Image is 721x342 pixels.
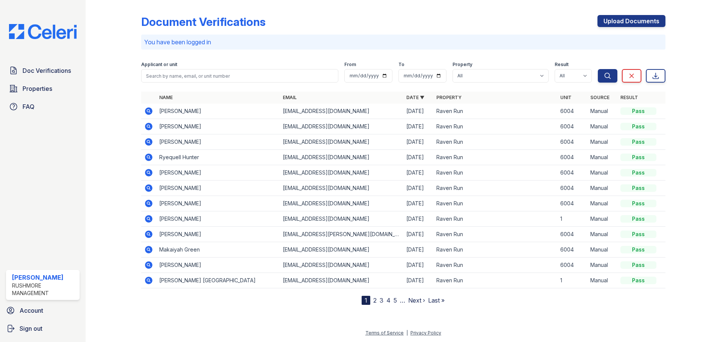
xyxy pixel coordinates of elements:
a: Unit [560,95,572,100]
td: [EMAIL_ADDRESS][DOMAIN_NAME] [280,273,403,288]
span: … [400,296,405,305]
label: Property [453,62,472,68]
td: 6004 [557,104,587,119]
td: Raven Run [433,165,557,181]
td: [PERSON_NAME] [156,165,280,181]
td: Manual [587,134,617,150]
a: Last » [428,297,445,304]
div: Pass [620,154,656,161]
td: Raven Run [433,134,557,150]
a: Date ▼ [406,95,424,100]
td: [DATE] [403,273,433,288]
td: [DATE] [403,150,433,165]
td: 1 [557,273,587,288]
td: [PERSON_NAME] [156,211,280,227]
td: 6004 [557,150,587,165]
div: Pass [620,261,656,269]
input: Search by name, email, or unit number [141,69,338,83]
td: Manual [587,119,617,134]
td: [PERSON_NAME] [156,119,280,134]
span: Sign out [20,324,42,333]
label: Result [555,62,569,68]
td: [PERSON_NAME] [156,181,280,196]
td: [DATE] [403,104,433,119]
button: Sign out [3,321,83,336]
span: Account [20,306,43,315]
td: Makaiyah Green [156,242,280,258]
td: [EMAIL_ADDRESS][DOMAIN_NAME] [280,242,403,258]
div: Document Verifications [141,15,265,29]
td: [EMAIL_ADDRESS][DOMAIN_NAME] [280,211,403,227]
td: Raven Run [433,104,557,119]
div: | [406,330,408,336]
p: You have been logged in [144,38,662,47]
td: Manual [587,258,617,273]
td: [PERSON_NAME] [156,104,280,119]
a: FAQ [6,99,80,114]
a: Properties [6,81,80,96]
td: [EMAIL_ADDRESS][DOMAIN_NAME] [280,119,403,134]
td: Raven Run [433,150,557,165]
td: Manual [587,273,617,288]
span: FAQ [23,102,35,111]
label: To [398,62,404,68]
a: 2 [373,297,377,304]
div: Pass [620,231,656,238]
div: Pass [620,123,656,130]
div: Pass [620,184,656,192]
td: [DATE] [403,242,433,258]
td: Manual [587,181,617,196]
td: [DATE] [403,196,433,211]
td: [PERSON_NAME] [156,134,280,150]
td: [EMAIL_ADDRESS][DOMAIN_NAME] [280,165,403,181]
td: [EMAIL_ADDRESS][DOMAIN_NAME] [280,196,403,211]
a: Name [159,95,173,100]
a: Result [620,95,638,100]
a: Upload Documents [597,15,665,27]
td: Manual [587,150,617,165]
iframe: chat widget [689,312,713,334]
div: Pass [620,169,656,176]
td: [PERSON_NAME] [156,227,280,242]
div: Pass [620,200,656,207]
a: Privacy Policy [410,330,441,336]
td: [EMAIL_ADDRESS][DOMAIN_NAME] [280,181,403,196]
a: Next › [408,297,425,304]
td: [EMAIL_ADDRESS][DOMAIN_NAME] [280,258,403,273]
td: Raven Run [433,181,557,196]
td: Manual [587,211,617,227]
a: Email [283,95,297,100]
a: 3 [380,297,383,304]
td: 1 [557,211,587,227]
td: [DATE] [403,181,433,196]
label: Applicant or unit [141,62,177,68]
a: 4 [386,297,391,304]
td: [EMAIL_ADDRESS][DOMAIN_NAME] [280,150,403,165]
td: Raven Run [433,211,557,227]
td: Raven Run [433,242,557,258]
td: 6004 [557,242,587,258]
td: 6004 [557,258,587,273]
td: [EMAIL_ADDRESS][DOMAIN_NAME] [280,134,403,150]
a: Terms of Service [365,330,404,336]
a: Source [590,95,609,100]
a: Doc Verifications [6,63,80,78]
td: 6004 [557,181,587,196]
td: [DATE] [403,165,433,181]
div: [PERSON_NAME] [12,273,77,282]
div: Pass [620,246,656,253]
div: Pass [620,138,656,146]
td: 6004 [557,134,587,150]
td: [DATE] [403,134,433,150]
div: 1 [362,296,370,305]
span: Doc Verifications [23,66,71,75]
div: Rushmore Management [12,282,77,297]
div: Pass [620,107,656,115]
td: [PERSON_NAME] [156,196,280,211]
label: From [344,62,356,68]
div: Pass [620,215,656,223]
a: 5 [394,297,397,304]
td: 6004 [557,227,587,242]
td: Raven Run [433,227,557,242]
td: [PERSON_NAME] [GEOGRAPHIC_DATA] [156,273,280,288]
